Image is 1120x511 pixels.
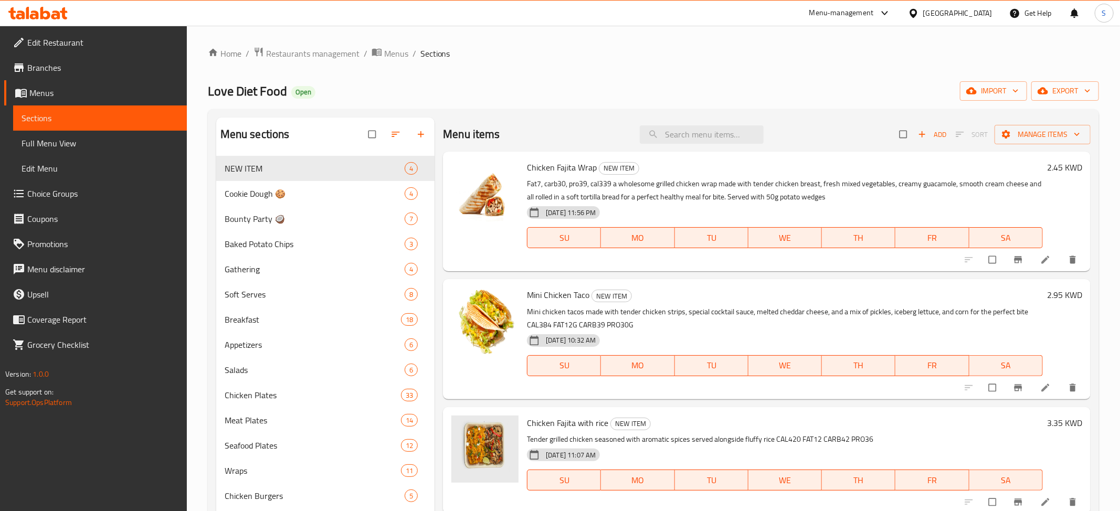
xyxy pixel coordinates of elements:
[401,414,418,427] div: items
[675,470,748,491] button: TU
[748,227,822,248] button: WE
[822,355,895,376] button: TH
[405,288,418,301] div: items
[27,61,178,74] span: Branches
[974,473,1039,488] span: SA
[599,162,639,174] span: NEW ITEM
[401,315,417,325] span: 18
[605,358,670,373] span: MO
[895,227,969,248] button: FR
[5,385,54,399] span: Get support on:
[605,230,670,246] span: MO
[225,212,405,225] div: Bounty Party 🥥
[826,473,891,488] span: TH
[413,47,416,60] li: /
[1007,248,1032,271] button: Branch-specific-item
[225,439,401,452] div: Seafood Plates
[216,332,435,357] div: Appetizers6
[225,263,405,275] div: Gathering
[208,79,287,103] span: Love Diet Food
[542,450,600,460] span: [DATE] 11:07 AM
[527,305,1043,332] p: Mini chicken tacos made with tender chicken strips, special cocktail sauce, melted cheddar cheese...
[4,80,187,105] a: Menus
[216,382,435,408] div: Chicken Plates33
[1047,160,1082,175] h6: 2.45 KWD
[216,156,435,181] div: NEW ITEM4
[592,290,631,302] span: NEW ITEM
[27,36,178,49] span: Edit Restaurant
[405,214,417,224] span: 7
[405,162,418,175] div: items
[527,177,1043,204] p: Fat7, carb30, pro39, cal339 a wholesome grilled chicken wrap made with tender chicken breast, fre...
[13,131,187,156] a: Full Menu View
[923,7,992,19] div: [GEOGRAPHIC_DATA]
[1102,7,1106,19] span: S
[4,30,187,55] a: Edit Restaurant
[405,189,417,199] span: 4
[13,105,187,131] a: Sections
[405,365,417,375] span: 6
[225,389,401,401] div: Chicken Plates
[675,227,748,248] button: TU
[27,338,178,351] span: Grocery Checklist
[527,433,1043,446] p: Tender grilled chicken seasoned with aromatic spices served alongside fluffy rice CAL420 FAT12 CA...
[443,126,500,142] h2: Menu items
[4,181,187,206] a: Choice Groups
[405,239,417,249] span: 3
[527,415,608,431] span: Chicken Fajita with rice
[982,250,1005,270] span: Select to update
[451,160,519,227] img: Chicken Fajita Wrap
[4,55,187,80] a: Branches
[915,126,949,143] button: Add
[27,263,178,275] span: Menu disclaimer
[451,288,519,355] img: Mini Chicken Taco
[401,464,418,477] div: items
[527,470,601,491] button: SU
[225,464,401,477] span: Wraps
[4,206,187,231] a: Coupons
[372,47,408,60] a: Menus
[451,416,519,483] img: Chicken Fajita with rice
[542,208,600,218] span: [DATE] 11:56 PM
[216,483,435,508] div: Chicken Burgers5
[1031,81,1099,101] button: export
[822,227,895,248] button: TH
[826,230,891,246] span: TH
[364,47,367,60] li: /
[208,47,1099,60] nav: breadcrumb
[33,367,49,381] span: 1.0.0
[225,364,405,376] span: Salads
[362,124,384,144] span: Select all sections
[405,263,418,275] div: items
[216,257,435,282] div: Gathering4
[225,187,405,200] span: Cookie Dough 🍪
[610,418,651,430] div: NEW ITEM
[401,389,418,401] div: items
[532,358,597,373] span: SU
[675,355,748,376] button: TU
[1040,254,1053,265] a: Edit menu item
[405,338,418,351] div: items
[22,137,178,150] span: Full Menu View
[4,231,187,257] a: Promotions
[968,84,1019,98] span: import
[409,123,435,146] button: Add section
[527,287,589,303] span: Mini Chicken Taco
[679,358,744,373] span: TU
[995,125,1091,144] button: Manage items
[22,112,178,124] span: Sections
[826,358,891,373] span: TH
[384,123,409,146] span: Sort sections
[1047,416,1082,430] h6: 3.35 KWD
[822,470,895,491] button: TH
[27,288,178,301] span: Upsell
[216,282,435,307] div: Soft Serves8
[246,47,249,60] li: /
[401,439,418,452] div: items
[401,313,418,326] div: items
[405,290,417,300] span: 8
[225,414,401,427] span: Meat Plates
